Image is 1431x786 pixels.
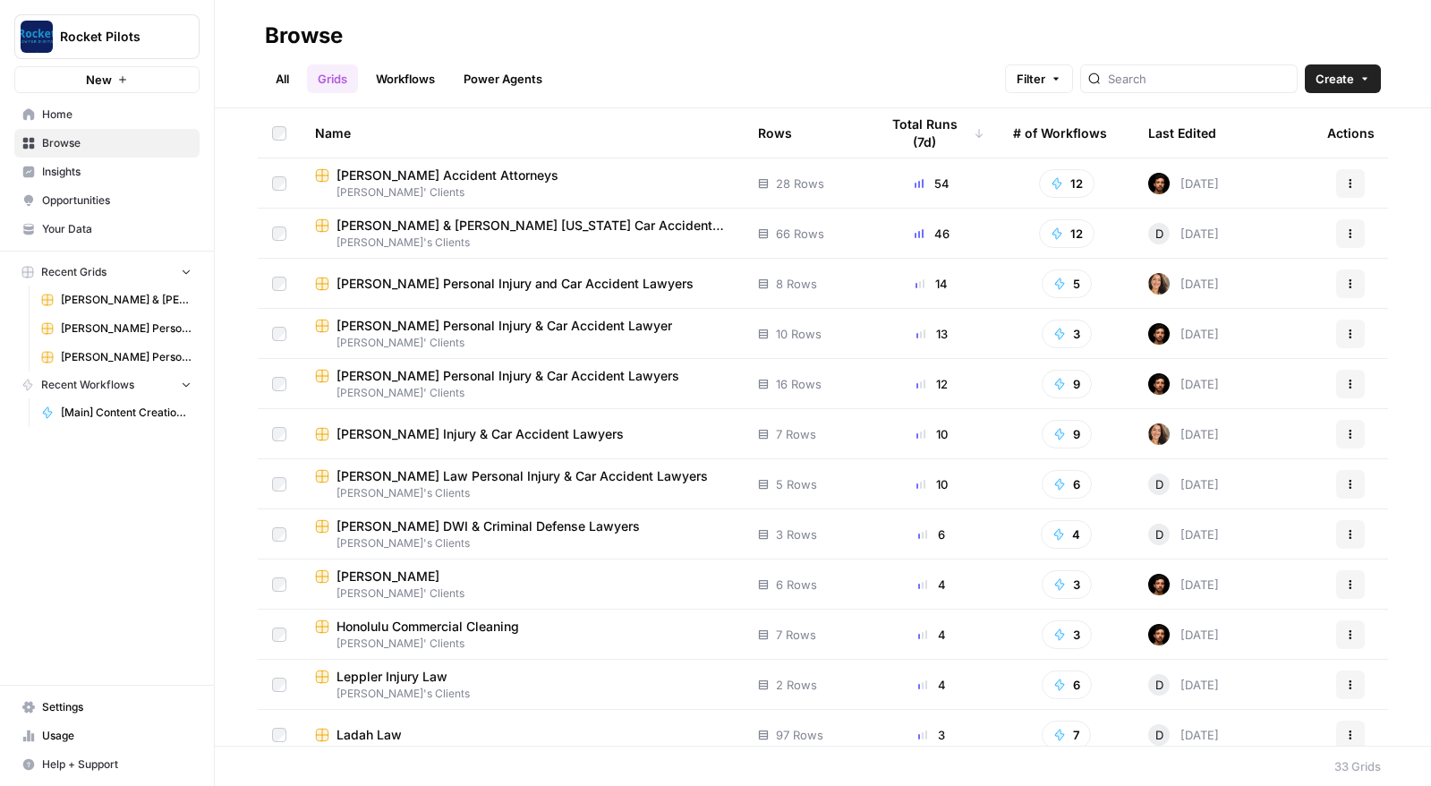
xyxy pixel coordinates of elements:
[879,175,984,192] div: 54
[336,668,447,686] span: Leppler Injury Law
[336,217,729,235] span: [PERSON_NAME] & [PERSON_NAME] [US_STATE] Car Accident Lawyers
[60,28,168,46] span: Rocket Pilots
[315,726,729,744] a: Ladah Law
[1039,219,1095,248] button: 12
[42,728,192,744] span: Usage
[1155,676,1163,694] span: D
[315,467,729,501] a: [PERSON_NAME] Law Personal Injury & Car Accident Lawyers[PERSON_NAME]'s Clients
[776,525,817,543] span: 3 Rows
[315,568,729,602] a: [PERSON_NAME][PERSON_NAME]' Clients
[1316,70,1354,88] span: Create
[336,425,624,443] span: [PERSON_NAME] Injury & Car Accident Lawyers
[315,668,729,702] a: Leppler Injury Law[PERSON_NAME]'s Clients
[776,325,822,343] span: 10 Rows
[42,164,192,180] span: Insights
[879,626,984,644] div: 4
[307,64,358,93] a: Grids
[336,568,439,585] span: [PERSON_NAME]
[1042,320,1092,348] button: 3
[365,64,446,93] a: Workflows
[1334,757,1381,775] div: 33 Grids
[1155,475,1163,493] span: D
[336,367,679,385] span: [PERSON_NAME] Personal Injury & Car Accident Lawyers
[1042,620,1092,649] button: 3
[61,320,192,337] span: [PERSON_NAME] Personal Injury & Car Accident Lawyers
[776,626,816,644] span: 7 Rows
[1042,721,1091,749] button: 7
[1148,323,1219,345] div: [DATE]
[315,686,729,702] span: [PERSON_NAME]'s Clients
[879,576,984,594] div: 4
[879,108,984,158] div: Total Runs (7d)
[336,467,708,485] span: [PERSON_NAME] Law Personal Injury & Car Accident Lawyers
[42,192,192,209] span: Opportunities
[1148,524,1219,545] div: [DATE]
[265,21,343,50] div: Browse
[1148,373,1170,395] img: wt756mygx0n7rybn42vblmh42phm
[33,398,200,427] a: [Main] Content Creation Article
[1148,173,1219,194] div: [DATE]
[776,225,824,243] span: 66 Rows
[315,275,729,293] a: [PERSON_NAME] Personal Injury and Car Accident Lawyers
[265,64,300,93] a: All
[776,375,822,393] span: 16 Rows
[336,275,694,293] span: [PERSON_NAME] Personal Injury and Car Accident Lawyers
[14,158,200,186] a: Insights
[315,618,729,652] a: Honolulu Commercial Cleaning[PERSON_NAME]' Clients
[14,66,200,93] button: New
[315,585,729,602] span: [PERSON_NAME]' Clients
[336,726,402,744] span: Ladah Law
[315,425,729,443] a: [PERSON_NAME] Injury & Car Accident Lawyers
[33,286,200,314] a: [PERSON_NAME] & [PERSON_NAME] [US_STATE] Car Accident Lawyers
[879,525,984,543] div: 6
[1305,64,1381,93] button: Create
[776,576,817,594] span: 6 Rows
[42,756,192,773] span: Help + Support
[14,129,200,158] a: Browse
[61,405,192,421] span: [Main] Content Creation Article
[879,275,984,293] div: 14
[758,108,792,158] div: Rows
[315,108,729,158] div: Name
[336,618,519,636] span: Honolulu Commercial Cleaning
[41,377,134,393] span: Recent Workflows
[315,167,729,201] a: [PERSON_NAME] Accident Attorneys[PERSON_NAME]' Clients
[14,693,200,722] a: Settings
[315,367,729,401] a: [PERSON_NAME] Personal Injury & Car Accident Lawyers[PERSON_NAME]' Clients
[14,722,200,750] a: Usage
[1042,269,1092,298] button: 5
[1148,624,1170,645] img: wt756mygx0n7rybn42vblmh42phm
[315,385,729,401] span: [PERSON_NAME]' Clients
[315,535,729,551] span: [PERSON_NAME]'s Clients
[14,186,200,215] a: Opportunities
[1148,273,1170,295] img: s97njzuoxvuhx495axgpmnahud50
[42,135,192,151] span: Browse
[776,425,816,443] span: 7 Rows
[14,750,200,779] button: Help + Support
[1327,108,1375,158] div: Actions
[1148,273,1219,295] div: [DATE]
[1148,474,1219,495] div: [DATE]
[14,215,200,243] a: Your Data
[1148,674,1219,696] div: [DATE]
[1017,70,1045,88] span: Filter
[776,726,823,744] span: 97 Rows
[1013,108,1107,158] div: # of Workflows
[86,71,112,89] span: New
[315,335,729,351] span: [PERSON_NAME]' Clients
[1155,726,1163,744] span: D
[879,375,984,393] div: 12
[315,517,729,551] a: [PERSON_NAME] DWI & Criminal Defense Lawyers[PERSON_NAME]'s Clients
[879,475,984,493] div: 10
[453,64,553,93] a: Power Agents
[1148,624,1219,645] div: [DATE]
[14,372,200,398] button: Recent Workflows
[879,325,984,343] div: 13
[315,317,729,351] a: [PERSON_NAME] Personal Injury & Car Accident Lawyer[PERSON_NAME]' Clients
[21,21,53,53] img: Rocket Pilots Logo
[336,317,672,335] span: [PERSON_NAME] Personal Injury & Car Accident Lawyer
[61,349,192,365] span: [PERSON_NAME] Personal Injury & Car Accident Lawyer
[1148,423,1170,445] img: s97njzuoxvuhx495axgpmnahud50
[1155,525,1163,543] span: D
[879,676,984,694] div: 4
